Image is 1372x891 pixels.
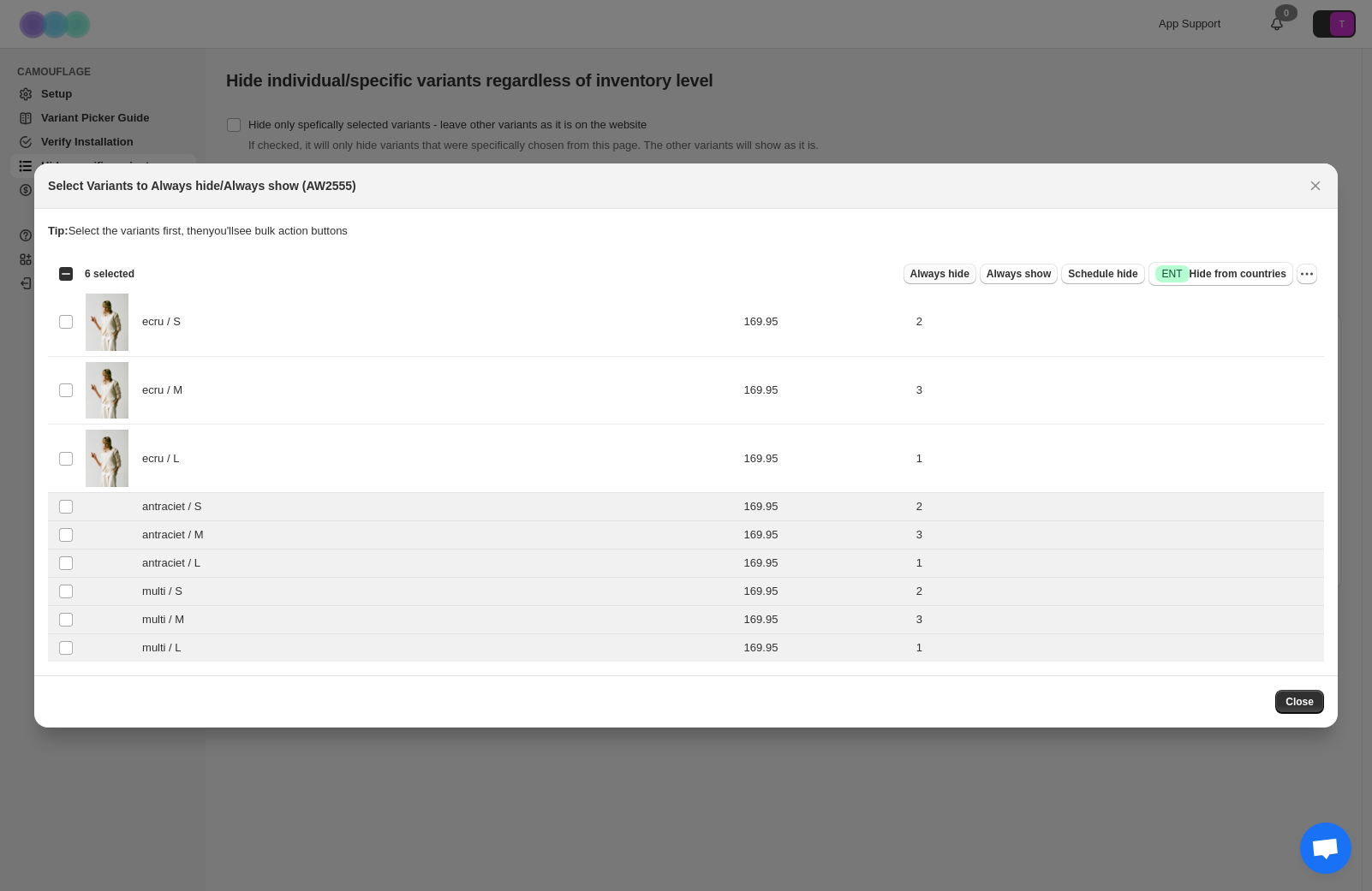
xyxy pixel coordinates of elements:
strong: Tip: [48,224,69,237]
span: ecru / S [142,313,190,330]
span: Always show [987,267,1051,281]
button: Close [1275,690,1324,714]
td: 2 [911,492,1324,520]
td: 169.95 [739,577,911,605]
h2: Select Variants to Always hide/Always show (AW2555) [48,177,356,194]
td: 169.95 [739,633,911,662]
span: Always hide [910,267,969,281]
button: Close [1303,174,1327,198]
span: 6 selected [85,267,134,281]
td: 1 [911,633,1324,662]
td: 169.95 [739,520,911,549]
span: multi / M [142,611,194,628]
span: ecru / M [142,382,192,399]
td: 169.95 [739,492,911,520]
span: Hide from countries [1155,265,1286,282]
img: AW2555-Anabel-2.jpg [86,362,128,419]
span: antraciet / M [142,526,212,544]
td: 1 [911,549,1324,577]
img: AW2555-Anabel-2.jpg [86,430,128,487]
button: Schedule hide [1061,264,1144,284]
span: multi / L [142,639,190,656]
td: 1 [911,425,1324,493]
td: 169.95 [739,549,911,577]
button: SuccessENTHide from countries [1148,262,1293,286]
span: multi / S [142,583,192,600]
button: Always show [980,264,1058,284]
td: 3 [911,605,1324,633]
p: Select the variants first, then you'll see bulk action buttons [48,223,1324,240]
td: 2 [911,577,1324,605]
td: 169.95 [739,356,911,425]
span: Schedule hide [1068,267,1137,281]
td: 169.95 [739,425,911,493]
td: 2 [911,288,1324,357]
td: 169.95 [739,288,911,357]
td: 3 [911,520,1324,549]
span: Close [1286,695,1314,709]
td: 169.95 [739,605,911,633]
button: More actions [1297,264,1317,284]
span: ENT [1162,267,1183,281]
td: 3 [911,356,1324,425]
div: Open de chat [1300,823,1351,874]
img: AW2555-Anabel-2.jpg [86,294,128,351]
span: ecru / L [142,450,188,467]
button: Always hide [904,264,976,284]
span: antraciet / L [142,555,209,572]
span: antraciet / S [142,498,211,515]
